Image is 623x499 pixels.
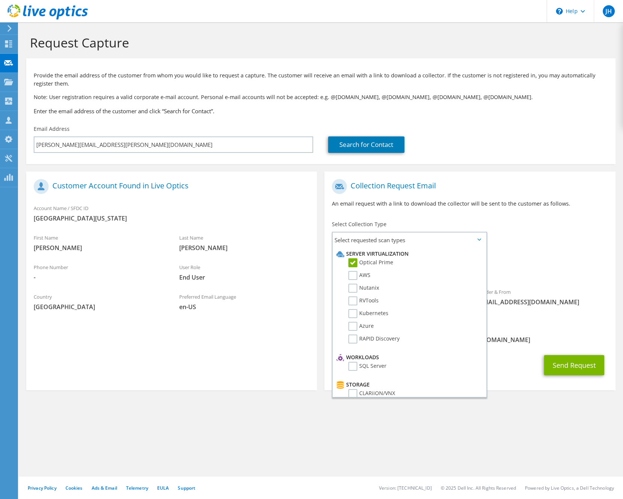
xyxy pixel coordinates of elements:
div: Sender & From [470,284,616,310]
div: Phone Number [26,259,172,285]
a: Search for Contact [328,136,404,153]
div: Country [26,289,172,315]
a: Cookies [65,485,83,491]
li: Powered by Live Optics, a Dell Technology [525,485,614,491]
li: Version: [TECHNICAL_ID] [379,485,432,491]
span: [GEOGRAPHIC_DATA][US_STATE] [34,214,309,222]
span: - [34,273,164,281]
label: RAPID Discovery [348,335,400,344]
span: [EMAIL_ADDRESS][DOMAIN_NAME] [477,298,608,306]
li: Workloads [335,353,482,362]
li: Server Virtualization [335,249,482,258]
p: Provide the email address of the customer from whom you would like to request a capture. The cust... [34,71,608,88]
a: EULA [157,485,169,491]
a: Privacy Policy [28,485,57,491]
h1: Customer Account Found in Live Optics [34,179,306,194]
div: Requested Collections [324,250,615,280]
label: Azure [348,322,374,331]
div: CC & Reply To [324,322,615,348]
span: [PERSON_NAME] [179,244,310,252]
div: Account Name / SFDC ID [26,200,317,226]
button: Send Request [544,355,604,375]
a: Ads & Email [92,485,117,491]
div: Last Name [172,230,317,256]
h1: Collection Request Email [332,179,604,194]
p: An email request with a link to download the collector will be sent to the customer as follows. [332,200,608,208]
h3: Enter the email address of the customer and click “Search for Contact”. [34,107,608,115]
li: © 2025 Dell Inc. All Rights Reserved [441,485,516,491]
span: [PERSON_NAME] [34,244,164,252]
label: Email Address [34,125,70,133]
span: [GEOGRAPHIC_DATA] [34,303,164,311]
p: Note: User registration requires a valid corporate e-mail account. Personal e-mail accounts will ... [34,93,608,101]
a: Telemetry [126,485,148,491]
span: en-US [179,303,310,311]
div: First Name [26,230,172,256]
h1: Request Capture [30,35,608,50]
label: CLARiiON/VNX [348,389,395,398]
div: Preferred Email Language [172,289,317,315]
label: RVTools [348,296,379,305]
label: SQL Server [348,362,387,371]
div: User Role [172,259,317,285]
label: Select Collection Type [332,221,387,228]
span: Select requested scan types [333,232,486,247]
label: AWS [348,271,370,280]
label: Nutanix [348,284,379,293]
a: Support [178,485,195,491]
li: Storage [335,380,482,389]
span: JH [603,5,615,17]
span: End User [179,273,310,281]
label: Kubernetes [348,309,388,318]
div: To [324,284,470,318]
label: Optical Prime [348,258,393,267]
svg: \n [556,8,563,15]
